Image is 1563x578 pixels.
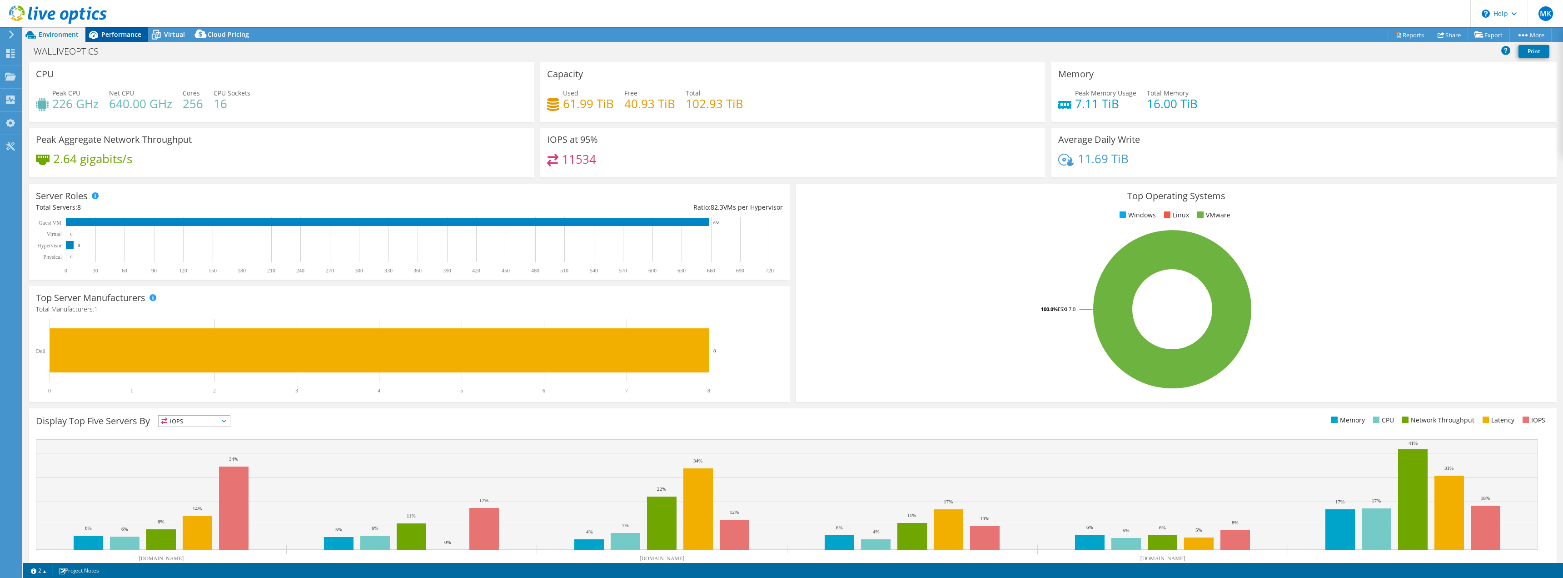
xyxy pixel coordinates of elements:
[409,202,783,212] div: Ratio: VMs per Hypervisor
[711,203,723,211] span: 82.3
[193,506,202,511] text: 14%
[686,99,743,109] h4: 102.93 TiB
[39,220,61,226] text: Guest VM
[52,565,105,576] a: Project Notes
[472,267,480,274] text: 420
[179,267,187,274] text: 120
[766,267,774,274] text: 720
[1400,415,1474,425] li: Network Throughput
[183,99,203,109] h4: 256
[736,267,744,274] text: 690
[1147,89,1189,97] span: Total Memory
[159,416,230,427] span: IOPS
[36,304,783,314] h4: Total Manufacturers:
[48,387,51,394] text: 0
[1372,498,1381,503] text: 17%
[39,30,79,39] span: Environment
[873,529,880,534] text: 4%
[77,203,81,211] span: 8
[36,293,145,303] h3: Top Server Manufacturers
[326,267,334,274] text: 270
[52,89,80,97] span: Peak CPU
[208,30,249,39] span: Cloud Pricing
[36,135,192,145] h3: Peak Aggregate Network Throughput
[78,243,80,248] text: 8
[1520,415,1545,425] li: IOPS
[619,267,627,274] text: 570
[94,305,98,313] span: 1
[214,99,250,109] h4: 16
[1481,495,1490,501] text: 18%
[1468,28,1510,42] a: Export
[1086,524,1093,530] text: 6%
[648,267,657,274] text: 600
[479,498,488,503] text: 17%
[47,231,62,237] text: Virtual
[707,387,710,394] text: 8
[1041,306,1058,312] tspan: 100.0%
[238,267,246,274] text: 180
[53,154,132,164] h4: 2.64 gigabits/s
[1147,99,1198,109] h4: 16.00 TiB
[378,387,380,394] text: 4
[122,267,127,274] text: 60
[1195,210,1230,220] li: VMware
[677,267,686,274] text: 630
[70,255,73,259] text: 0
[730,509,739,515] text: 12%
[213,387,216,394] text: 2
[1538,6,1553,21] span: MK
[1075,89,1136,97] span: Peak Memory Usage
[531,267,539,274] text: 480
[686,89,701,97] span: Total
[158,519,164,524] text: 8%
[1140,555,1185,562] text: [DOMAIN_NAME]
[151,267,157,274] text: 90
[372,525,378,531] text: 6%
[1388,28,1431,42] a: Reports
[562,154,596,164] h4: 11534
[543,387,545,394] text: 6
[413,267,422,274] text: 360
[657,486,666,492] text: 22%
[563,89,578,97] span: Used
[444,539,451,545] text: 0%
[101,30,141,39] span: Performance
[296,267,304,274] text: 240
[1117,210,1156,220] li: Windows
[209,267,217,274] text: 150
[1371,415,1394,425] li: CPU
[1058,69,1094,79] h3: Memory
[139,555,184,562] text: [DOMAIN_NAME]
[164,30,185,39] span: Virtual
[624,99,675,109] h4: 40.93 TiB
[25,565,53,576] a: 2
[836,525,843,530] text: 6%
[1431,28,1468,42] a: Share
[1195,527,1202,533] text: 5%
[36,191,88,201] h3: Server Roles
[36,348,45,354] text: Dell
[622,523,629,528] text: 7%
[335,527,342,532] text: 5%
[109,89,134,97] span: Net CPU
[36,69,54,79] h3: CPU
[586,529,593,534] text: 4%
[1078,154,1129,164] h4: 11.69 TiB
[547,135,598,145] h3: IOPS at 95%
[1409,440,1418,446] text: 41%
[130,387,133,394] text: 1
[560,267,568,274] text: 510
[121,526,128,532] text: 6%
[295,387,298,394] text: 3
[1329,415,1365,425] li: Memory
[460,387,463,394] text: 5
[502,267,510,274] text: 450
[1482,10,1490,18] svg: \n
[980,516,989,521] text: 10%
[713,348,716,353] text: 8
[713,221,720,225] text: 658
[1509,28,1552,42] a: More
[355,267,363,274] text: 300
[907,513,916,518] text: 11%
